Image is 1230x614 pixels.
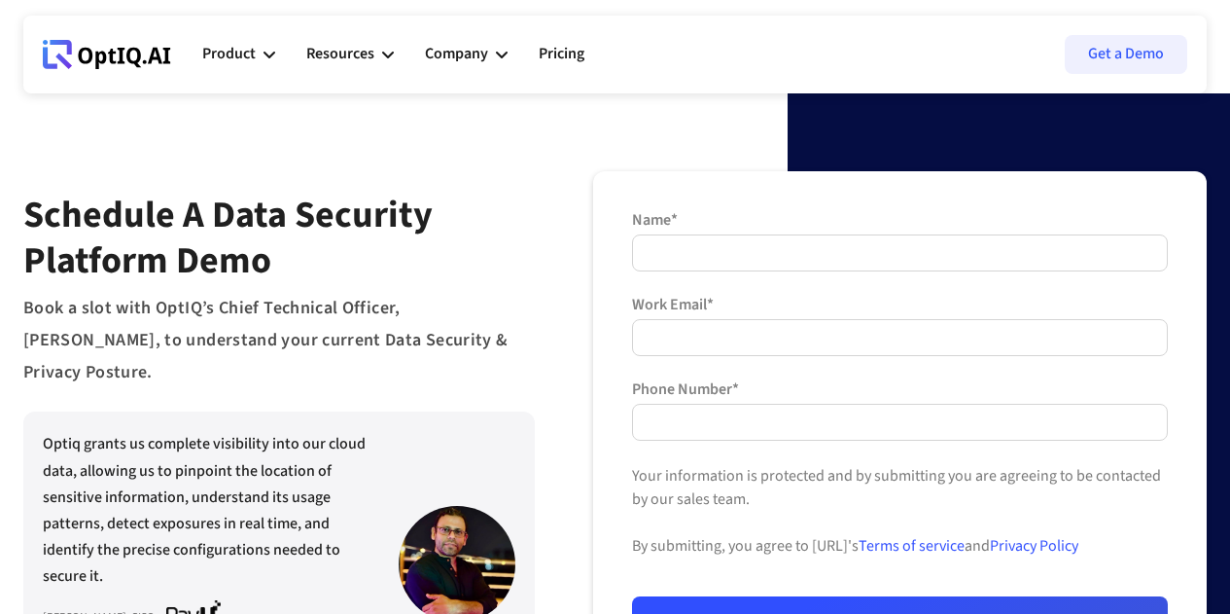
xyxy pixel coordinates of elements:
a: Privacy Policy [990,535,1078,557]
div: Your information is protected and by submitting you are agreeing to be contacted by our sales tea... [632,464,1168,596]
div: Company [425,25,508,84]
label: Name* [632,210,1168,230]
label: Phone Number* [632,379,1168,399]
a: Pricing [539,25,584,84]
a: Terms of service [859,535,965,557]
div: Book a slot with OptIQ’s Chief Technical Officer, [PERSON_NAME], to understand your current Data ... [23,292,535,388]
div: Product [202,25,275,84]
div: Resources [306,41,374,67]
div: Resources [306,25,394,84]
span: Schedule a data Security platform Demo [23,189,433,287]
div: Company [425,41,488,67]
div: Webflow Homepage [43,68,44,69]
a: Webflow Homepage [43,25,171,84]
div: Product [202,41,256,67]
div: Optiq grants us complete visibility into our cloud data, allowing us to pinpoint the location of ... [43,431,379,599]
label: Work Email* [632,295,1168,314]
a: Get a Demo [1065,35,1187,74]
